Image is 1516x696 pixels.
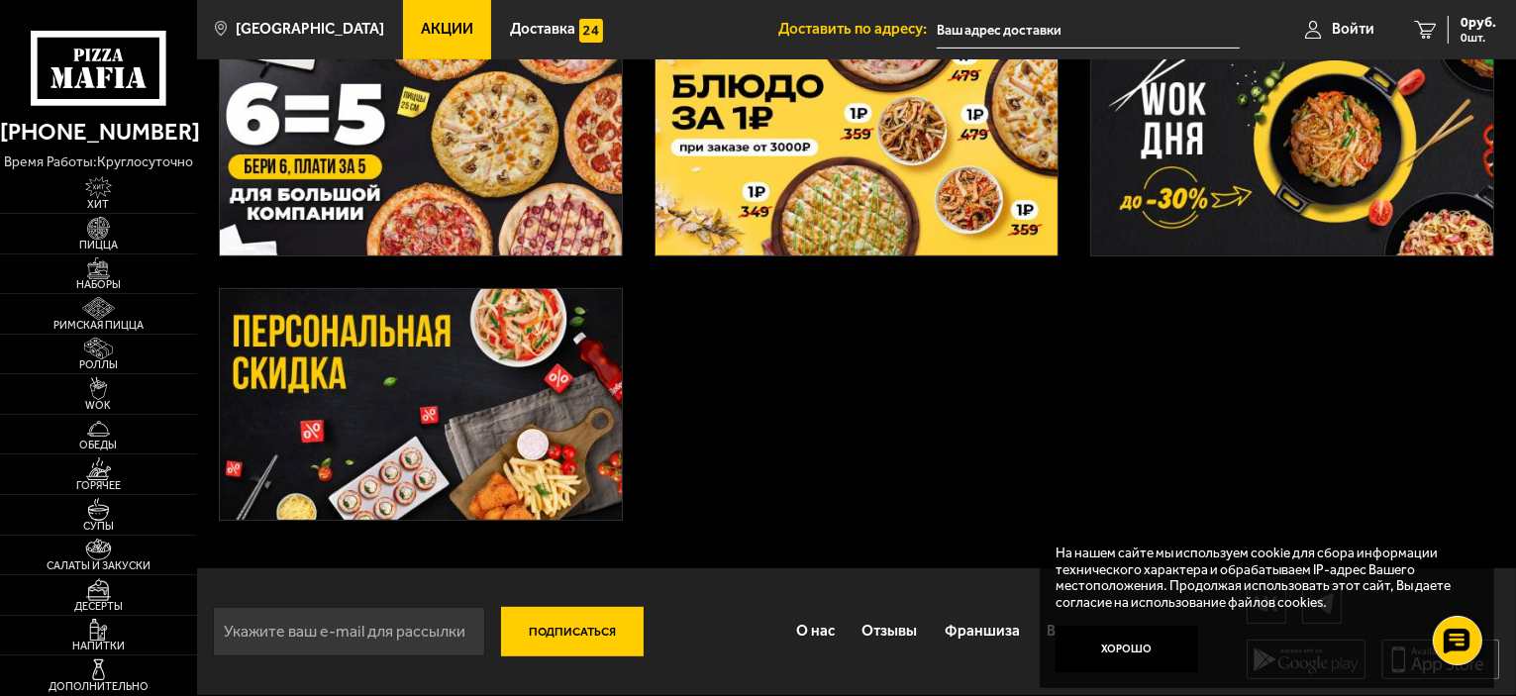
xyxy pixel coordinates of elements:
[1332,22,1374,37] span: Войти
[778,22,937,37] span: Доставить по адресу:
[1056,545,1466,610] p: На нашем сайте мы используем cookie для сбора информации технического характера и обрабатываем IP...
[1056,626,1198,673] button: Хорошо
[213,607,485,656] input: Укажите ваш e-mail для рассылки
[579,19,603,43] img: 15daf4d41897b9f0e9f617042186c801.svg
[1461,32,1496,44] span: 0 шт.
[1034,606,1128,657] a: Вакансии
[782,606,849,657] a: О нас
[510,22,575,37] span: Доставка
[849,606,932,657] a: Отзывы
[501,607,644,656] button: Подписаться
[236,22,384,37] span: [GEOGRAPHIC_DATA]
[1461,16,1496,30] span: 0 руб.
[931,606,1034,657] a: Франшиза
[421,22,473,37] span: Акции
[937,12,1240,49] input: Ваш адрес доставки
